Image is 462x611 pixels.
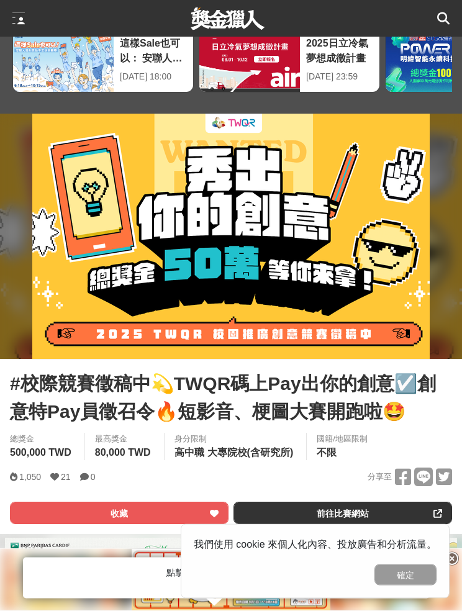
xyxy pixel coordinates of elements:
[95,448,151,458] span: 80,000 TWD
[233,502,452,525] a: 前往比賽網站
[194,539,437,550] span: 我們使用 cookie 來個人化內容、投放廣告和分析流量。
[120,37,187,65] div: 這樣Sale也可以： 安聯人壽創意銷售法募集
[91,473,96,482] span: 0
[12,30,194,93] a: 這樣Sale也可以： 安聯人壽創意銷售法募集[DATE] 18:00
[306,37,373,65] div: 2025日立冷氣夢想成徵計畫
[374,564,437,586] button: 確定
[10,433,75,446] span: 總獎金
[132,549,330,611] img: b8fb364a-1126-4c00-bbce-b582c67468b3.png
[61,473,71,482] span: 21
[199,30,380,93] a: 2025日立冷氣夢想成徵計畫[DATE] 23:59
[207,448,294,458] span: 大專院校(含研究所)
[317,433,368,446] div: 國籍/地區限制
[174,433,297,446] div: 身分限制
[10,370,452,426] span: #校際競賽徵稿中💫TWQR碼上Pay出你的創意☑️創意特Pay員徵召令🔥短影音、梗圖大賽開跑啦🤩
[306,71,373,84] div: [DATE] 23:59
[317,448,337,458] span: 不限
[368,468,392,487] span: 分享至
[10,448,71,458] span: 500,000 TWD
[19,473,41,482] span: 1,050
[120,71,187,84] div: [DATE] 18:00
[166,568,184,577] span: 點擊
[32,114,430,360] img: Cover Image
[5,538,457,594] img: 331336aa-f601-432f-a281-8c17b531526f.png
[10,502,229,525] button: 收藏
[174,448,204,458] span: 高中職
[95,433,154,446] span: 最高獎金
